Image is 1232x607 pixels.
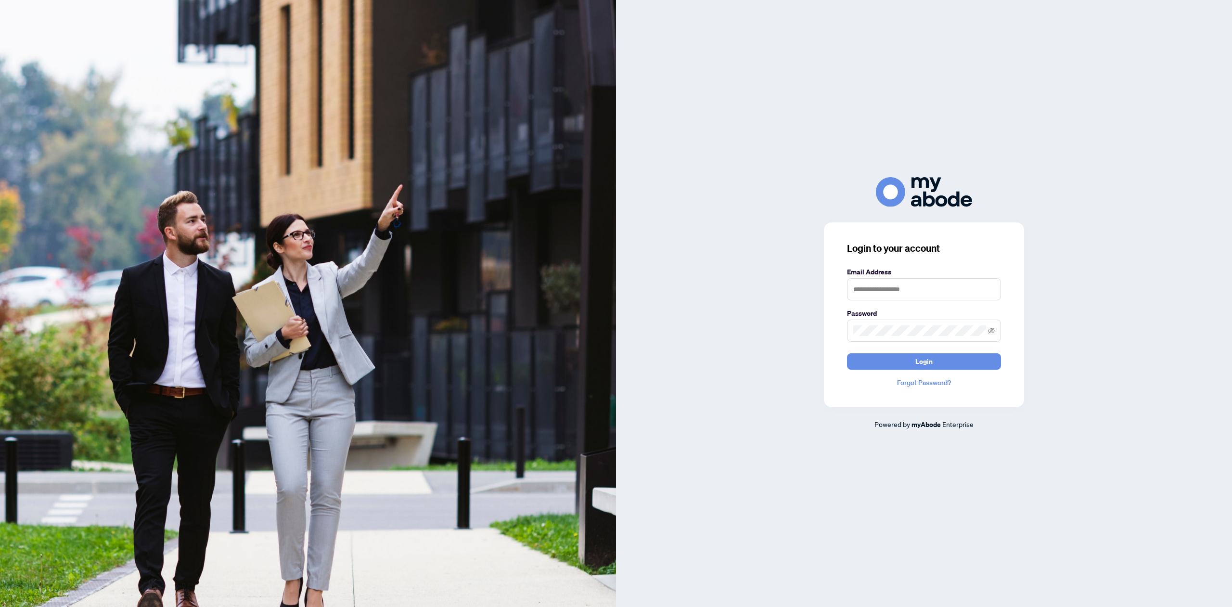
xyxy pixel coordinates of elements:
label: Email Address [847,267,1001,277]
span: Powered by [874,420,910,428]
label: Password [847,308,1001,319]
span: Enterprise [942,420,974,428]
a: Forgot Password? [847,377,1001,388]
a: myAbode [911,419,941,430]
h3: Login to your account [847,242,1001,255]
span: eye-invisible [988,327,995,334]
img: ma-logo [876,177,972,207]
span: Login [915,354,933,369]
button: Login [847,353,1001,370]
